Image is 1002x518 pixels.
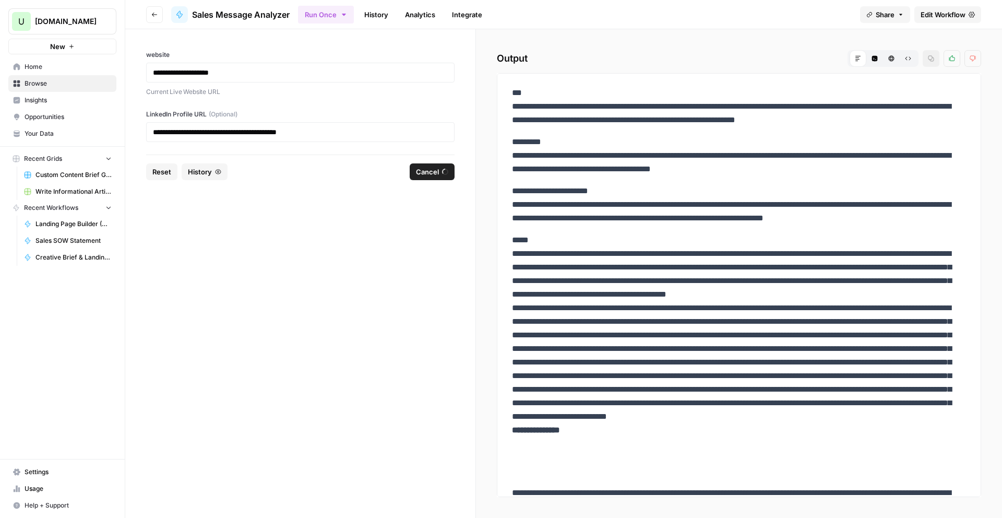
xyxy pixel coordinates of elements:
[18,15,25,28] span: U
[19,167,116,183] a: Custom Content Brief Grid
[410,163,455,180] button: Cancel
[8,464,116,480] a: Settings
[446,6,488,23] a: Integrate
[146,110,455,119] label: LinkedIn Profile URL
[152,167,171,177] span: Reset
[35,16,98,27] span: [DOMAIN_NAME]
[188,167,212,177] span: History
[8,109,116,125] a: Opportunities
[35,253,112,262] span: Creative Brief & Landing Page Copy Creator
[24,154,62,163] span: Recent Grids
[25,484,112,493] span: Usage
[8,92,116,109] a: Insights
[298,6,354,23] button: Run Once
[416,167,439,177] span: Cancel
[921,9,965,20] span: Edit Workflow
[25,112,112,122] span: Opportunities
[358,6,395,23] a: History
[35,219,112,229] span: Landing Page Builder (Ultimate)
[19,183,116,200] a: Write Informational Article
[146,87,455,97] p: Current Live Website URL
[8,39,116,54] button: New
[24,203,78,213] span: Recent Workflows
[497,50,981,67] h2: Output
[50,41,65,52] span: New
[860,6,910,23] button: Share
[146,50,455,60] label: website
[19,232,116,249] a: Sales SOW Statement
[19,249,116,266] a: Creative Brief & Landing Page Copy Creator
[146,163,177,180] button: Reset
[8,8,116,34] button: Workspace: Upgrow.io
[35,170,112,180] span: Custom Content Brief Grid
[8,480,116,497] a: Usage
[25,79,112,88] span: Browse
[35,236,112,245] span: Sales SOW Statement
[914,6,981,23] a: Edit Workflow
[25,129,112,138] span: Your Data
[8,200,116,216] button: Recent Workflows
[182,163,228,180] button: History
[171,6,290,23] a: Sales Message Analyzer
[8,125,116,142] a: Your Data
[876,9,894,20] span: Share
[192,8,290,21] span: Sales Message Analyzer
[8,151,116,167] button: Recent Grids
[25,501,112,510] span: Help + Support
[8,75,116,92] a: Browse
[35,187,112,196] span: Write Informational Article
[19,216,116,232] a: Landing Page Builder (Ultimate)
[8,497,116,514] button: Help + Support
[209,110,237,119] span: (Optional)
[25,62,112,72] span: Home
[8,58,116,75] a: Home
[399,6,442,23] a: Analytics
[25,96,112,105] span: Insights
[25,467,112,477] span: Settings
